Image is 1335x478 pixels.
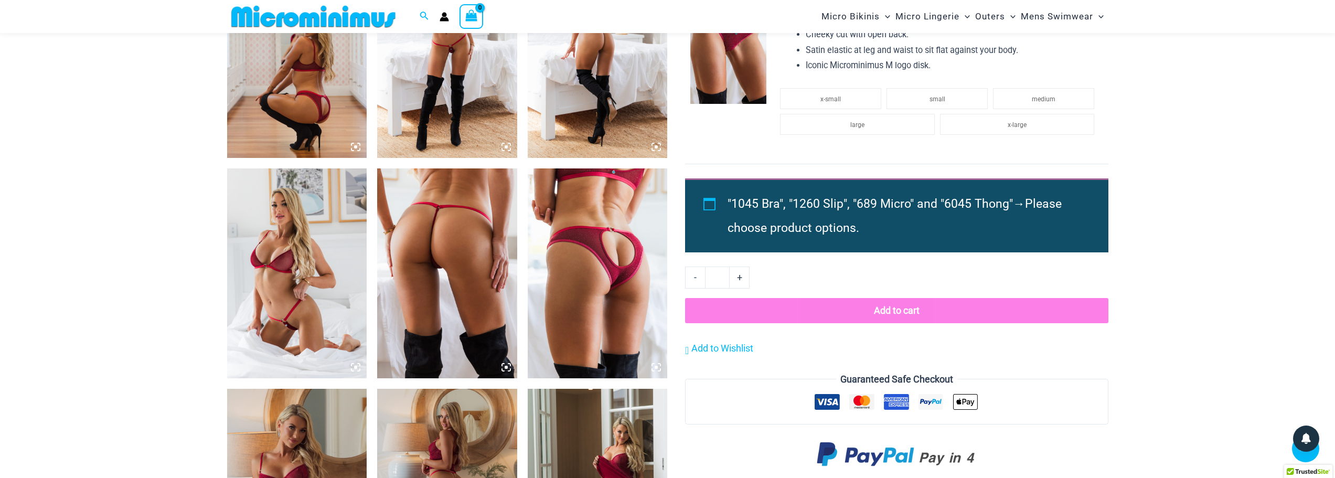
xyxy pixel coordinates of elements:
[887,88,988,109] li: small
[895,3,959,30] span: Micro Lingerie
[420,10,429,23] a: Search icon link
[975,3,1005,30] span: Outers
[806,43,1099,58] li: Satin elastic at leg and waist to sit flat against your body.
[460,4,484,28] a: View Shopping Cart, empty
[728,197,1062,235] span: Please choose product options.
[820,95,841,103] span: x-small
[528,168,668,378] img: Guilty Pleasures Red 6045 Thong
[728,197,1013,211] span: "1045 Bra", "1260 Slip", "689 Micro" and "6045 Thong"
[1032,95,1055,103] span: medium
[685,298,1108,323] button: Add to cart
[959,3,970,30] span: Menu Toggle
[1008,121,1027,129] span: x-large
[1018,3,1106,30] a: Mens SwimwearMenu ToggleMenu Toggle
[780,114,934,135] li: large
[806,27,1099,43] li: Cheeky cut with open back.
[1093,3,1104,30] span: Menu Toggle
[806,58,1099,73] li: Iconic Microminimus M logo disk.
[930,95,945,103] span: small
[821,3,880,30] span: Micro Bikinis
[819,3,893,30] a: Micro BikinisMenu ToggleMenu Toggle
[685,341,753,356] a: Add to Wishlist
[940,114,1094,135] li: x-large
[1021,3,1093,30] span: Mens Swimwear
[685,267,705,289] a: -
[227,5,400,28] img: MM SHOP LOGO FLAT
[973,3,1018,30] a: OutersMenu ToggleMenu Toggle
[836,371,957,387] legend: Guaranteed Safe Checkout
[850,121,864,129] span: large
[1005,3,1016,30] span: Menu Toggle
[817,2,1108,31] nav: Site Navigation
[993,88,1094,109] li: medium
[691,343,753,354] span: Add to Wishlist
[377,168,517,378] img: Guilty Pleasures Red 689 Micro
[440,12,449,22] a: Account icon link
[728,192,1084,240] li: →
[705,267,730,289] input: Product quantity
[880,3,890,30] span: Menu Toggle
[227,168,367,378] img: Guilty Pleasures Red 1045 Bra 689 Micro
[893,3,973,30] a: Micro LingerieMenu ToggleMenu Toggle
[730,267,750,289] a: +
[780,88,881,109] li: x-small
